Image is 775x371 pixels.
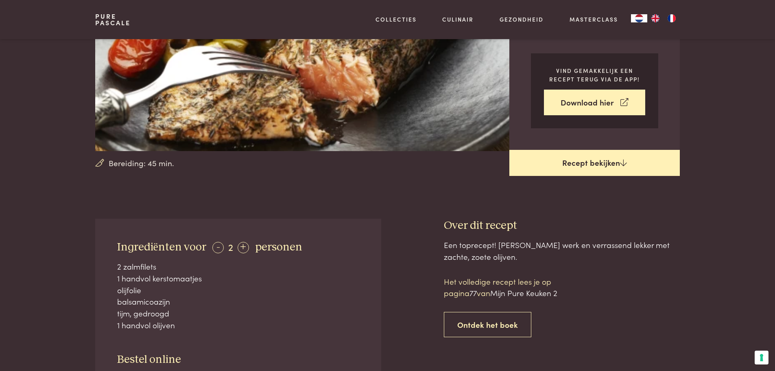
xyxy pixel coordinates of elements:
a: Culinair [442,15,474,24]
div: + [238,242,249,253]
p: Vind gemakkelijk een recept terug via de app! [544,66,645,83]
div: balsamicoazijn [117,296,360,307]
div: Een toprecept! [PERSON_NAME] werk en verrassend lekker met zachte, zoete olijven. [444,239,680,262]
p: Het volledige recept lees je op pagina van [444,276,582,299]
div: olijfolie [117,284,360,296]
a: Recept bekijken [509,150,680,176]
a: NL [631,14,647,22]
a: PurePascale [95,13,131,26]
span: 2 [228,240,233,253]
button: Uw voorkeuren voor toestemming voor trackingtechnologieën [755,351,768,364]
div: tijm, gedroogd [117,307,360,319]
a: Ontdek het boek [444,312,531,338]
span: personen [255,241,302,253]
a: EN [647,14,664,22]
div: - [212,242,224,253]
a: Masterclass [570,15,618,24]
a: FR [664,14,680,22]
div: 1 handvol olijven [117,319,360,331]
a: Gezondheid [500,15,544,24]
span: Ingrediënten voor [117,241,206,253]
ul: Language list [647,14,680,22]
div: 1 handvol kerstomaatjes [117,272,360,284]
a: Collecties [375,15,417,24]
aside: Language selected: Nederlands [631,14,680,22]
span: Mijn Pure Keuken 2 [490,287,557,298]
span: 77 [469,287,477,298]
span: Bereiding: 45 min. [109,157,174,169]
h3: Over dit recept [444,219,680,233]
a: Download hier [544,90,645,115]
div: 2 zalmfilets [117,261,360,272]
div: Language [631,14,647,22]
h3: Bestel online [117,353,360,367]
